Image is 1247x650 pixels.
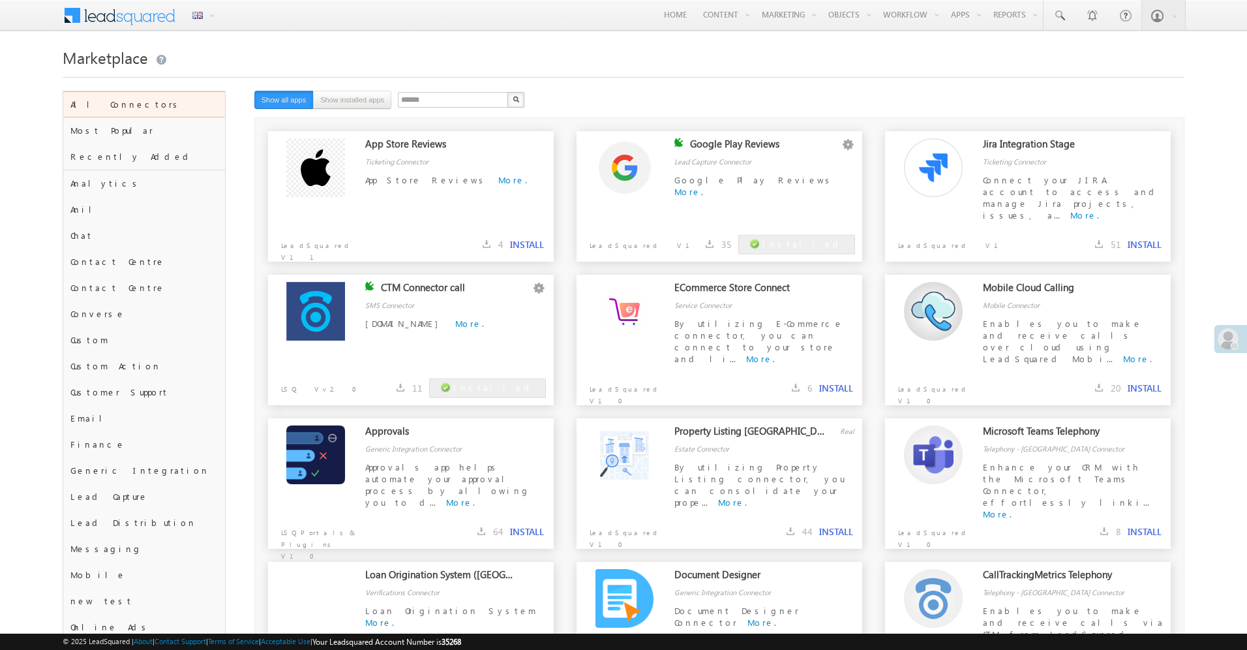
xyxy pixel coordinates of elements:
button: INSTALL [1128,239,1162,251]
span: By utilizing Property Listing connector, you can consolidate your prope... [674,461,844,508]
p: LeadSquared V1.0 [885,377,1000,407]
img: downloads [1095,240,1103,248]
div: Jira Integration Stage [983,138,1134,156]
div: Online Ads [63,614,225,640]
img: downloads [477,527,485,535]
span: Enhance your CRM with the Microsoft Teams Connector, effortlessly linki... [983,461,1149,508]
img: checking status [674,138,684,147]
a: Acceptable Use [261,637,310,645]
div: Loan Origination System ([GEOGRAPHIC_DATA]) [365,568,516,587]
img: downloads [792,384,800,392]
span: 20 [1111,382,1121,394]
p: LeadSquared V1.0 [885,520,1000,550]
span: [DOMAIN_NAME] [365,318,445,329]
span: 44 [802,525,813,538]
span: By utilizing E-Commerce connector, you can connect to your store and li... [674,318,843,364]
div: Lead Distribution [63,510,225,536]
div: ECommerce Store Connect [674,281,825,300]
a: More. [365,617,394,628]
div: Custom Action [63,353,225,379]
span: 4 [498,238,503,251]
span: Installed [762,238,843,249]
img: Alternate Logo [286,138,345,197]
div: Approvals [365,425,516,443]
div: CTM Connector call [381,281,532,300]
div: All Connectors [63,91,225,117]
img: downloads [1095,384,1103,392]
div: Finance [63,431,225,457]
img: Alternate Logo [595,569,654,628]
div: Generic Integration [63,457,225,484]
button: INSTALL [1128,382,1162,394]
span: © 2025 LeadSquared | | | | | [63,636,461,648]
span: Loan Origination System [365,605,536,616]
img: Alternate Logo [600,287,649,336]
div: CallTrackingMetrics Telephony [983,568,1134,587]
img: checking status [365,281,374,290]
a: More. [674,186,703,197]
span: Approvals app helps automate your approval process by allowing you to d... [365,461,530,508]
img: downloads [706,240,714,248]
span: Google Play Reviews [674,174,834,185]
img: downloads [397,384,404,392]
span: Installed [453,382,534,393]
a: More. [455,318,484,329]
p: LeadSquared V1 [885,233,1000,251]
a: More. [446,497,475,508]
div: Microsoft Teams Telephony [983,425,1134,443]
p: LSQ Portals & Plugins V1.0 [268,520,383,562]
img: Search [513,96,519,102]
p: LeadSquared V1 [577,233,691,251]
div: Most Popular [63,117,225,144]
span: App Store Reviews [365,174,488,185]
img: Alternate Logo [286,282,345,341]
div: Recently Added [63,144,225,170]
span: 35268 [442,637,461,647]
div: Document Designer [674,568,825,587]
span: Connect your JIRA account to access and manage Jira projects, issues, a... [983,174,1159,221]
img: Alternate Logo [904,426,963,484]
a: About [134,637,153,645]
div: Property Listing [GEOGRAPHIC_DATA] [674,425,825,443]
img: downloads [1100,527,1108,535]
img: Alternate Logo [599,142,651,194]
a: Contact Support [155,637,206,645]
div: Mobile [63,562,225,588]
span: Marketplace [63,47,148,68]
div: new test [63,588,225,614]
div: App Store Reviews [365,138,516,156]
a: More. [746,353,775,364]
img: Alternate Logo [286,426,345,484]
div: Messaging [63,536,225,562]
a: More. [498,174,527,185]
div: Analytics [63,170,225,196]
span: 8 [1116,525,1121,538]
span: Enables you to make and receive calls via CTM from LeadSquared [983,605,1164,640]
span: 6 [807,382,813,394]
div: Google Play Reviews [690,138,841,156]
span: 51 [1111,238,1121,251]
div: Contact Centre [63,275,225,301]
div: Converse [63,301,225,327]
img: Alternate Logo [904,569,963,628]
a: Terms of Service [208,637,259,645]
img: Alternate Logo [600,431,649,480]
button: Show all apps [254,91,314,109]
a: More. [1070,209,1099,221]
div: Mobile Cloud Calling [983,281,1134,300]
button: INSTALL [819,382,853,394]
a: More. [983,508,1012,519]
img: Alternate Logo [904,282,963,341]
div: Contact Centre [63,249,225,275]
div: Chat [63,223,225,249]
span: 11 [412,382,423,394]
button: INSTALL [1128,526,1162,538]
button: INSTALL [510,239,544,251]
a: More. [747,617,776,628]
button: INSTALL [819,526,853,538]
button: INSTALL [510,526,544,538]
img: Alternate Logo [904,138,963,197]
span: Document Designer Connector [674,605,799,628]
p: LeadSquared V1.0 [577,377,691,407]
div: Anil [63,196,225,223]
